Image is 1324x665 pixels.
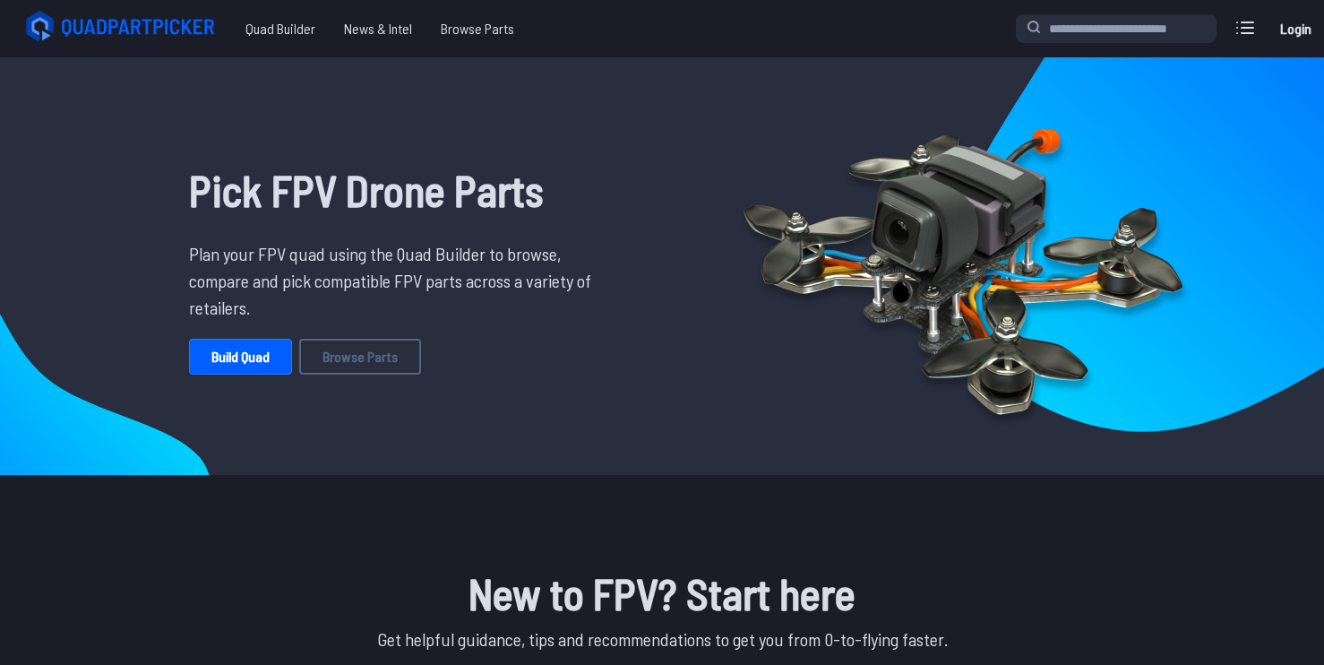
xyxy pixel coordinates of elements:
[705,87,1221,445] img: Quadcopter
[189,339,292,375] a: Build Quad
[189,158,605,222] h1: Pick FPV Drone Parts
[1274,11,1317,47] a: Login
[426,11,529,47] a: Browse Parts
[299,339,421,375] a: Browse Parts
[175,561,1149,626] h1: New to FPV? Start here
[189,240,605,321] p: Plan your FPV quad using the Quad Builder to browse, compare and pick compatible FPV parts across...
[231,11,330,47] a: Quad Builder
[330,11,426,47] a: News & Intel
[175,626,1149,652] p: Get helpful guidance, tips and recommendations to get you from 0-to-flying faster.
